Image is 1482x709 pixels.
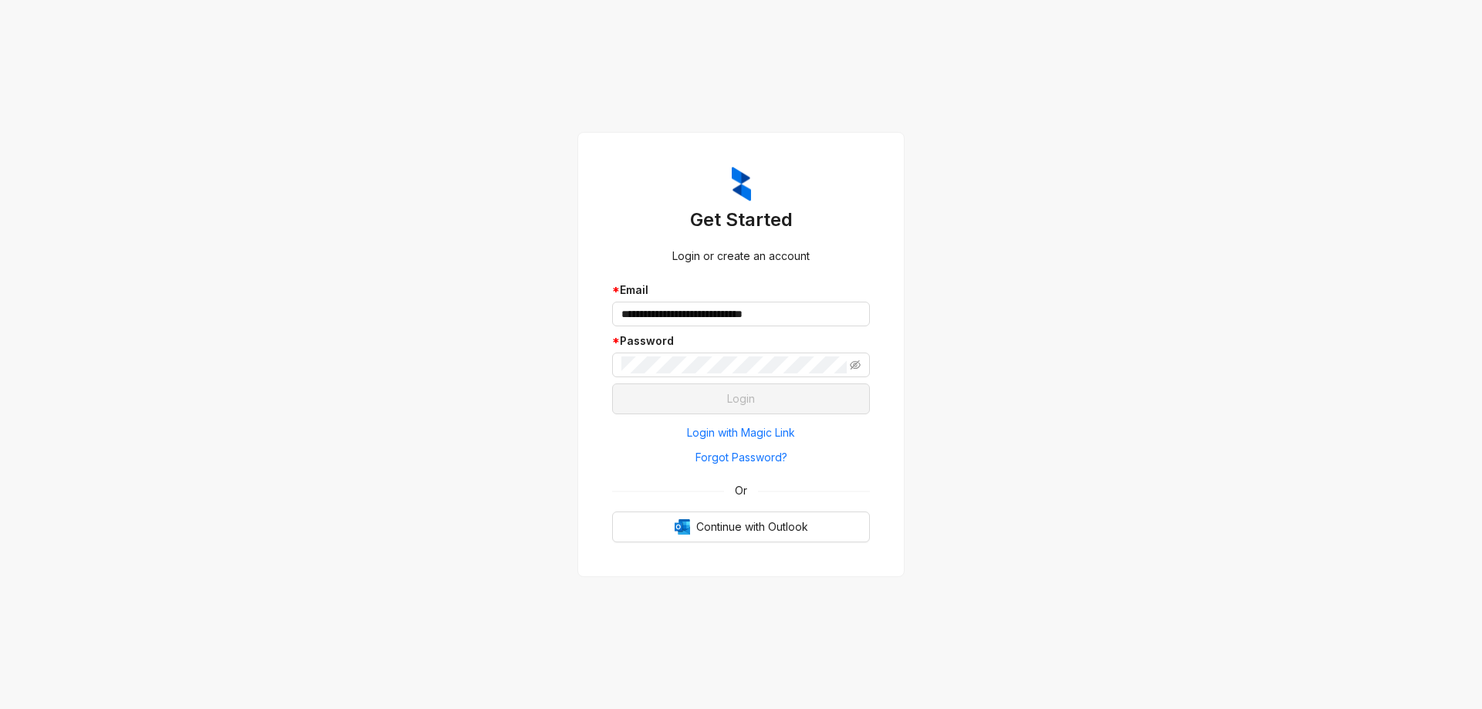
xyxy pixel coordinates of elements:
button: OutlookContinue with Outlook [612,511,870,542]
img: ZumaIcon [732,167,751,202]
div: Email [612,282,870,299]
img: Outlook [675,519,690,535]
button: Forgot Password? [612,445,870,470]
span: Login with Magic Link [687,424,795,441]
div: Password [612,333,870,349]
h3: Get Started [612,208,870,232]
span: Continue with Outlook [696,518,808,535]
div: Login or create an account [612,248,870,265]
button: Login [612,383,870,414]
span: Forgot Password? [695,449,787,466]
span: eye-invisible [850,360,861,370]
button: Login with Magic Link [612,420,870,445]
span: Or [724,482,758,499]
